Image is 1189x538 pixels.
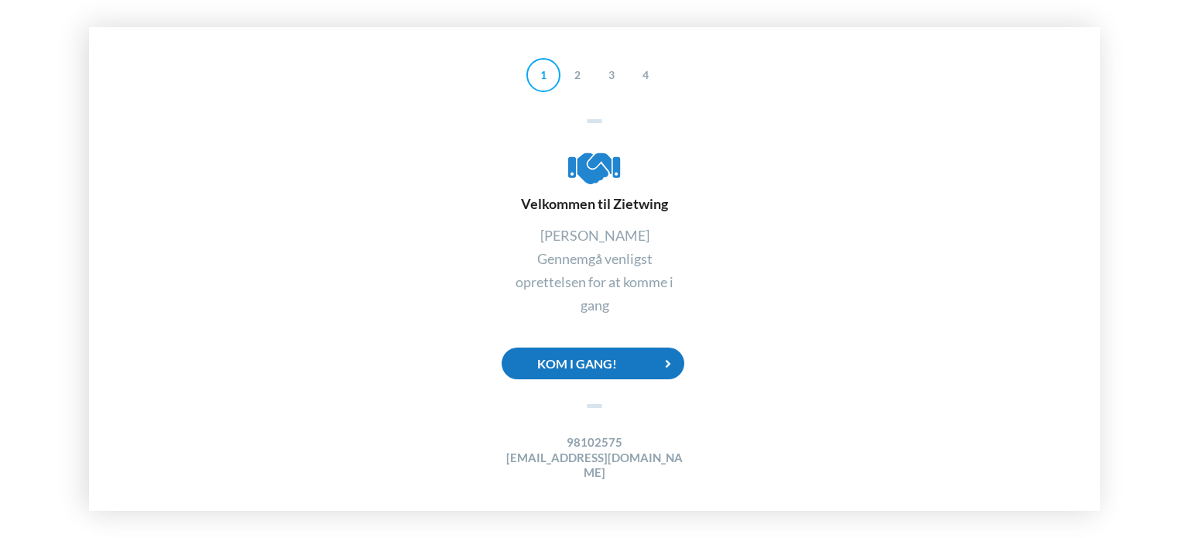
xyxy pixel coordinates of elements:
[502,148,687,213] div: Velkommen til Zietwing
[502,451,687,481] h4: [EMAIL_ADDRESS][DOMAIN_NAME]
[560,58,594,92] div: 2
[502,435,687,450] h4: 98102575
[594,58,629,92] div: 3
[502,348,684,379] div: Kom i gang!
[502,224,687,317] div: [PERSON_NAME] Gennemgå venligst oprettelsen for at komme i gang
[526,58,560,92] div: 1
[629,58,663,92] div: 4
